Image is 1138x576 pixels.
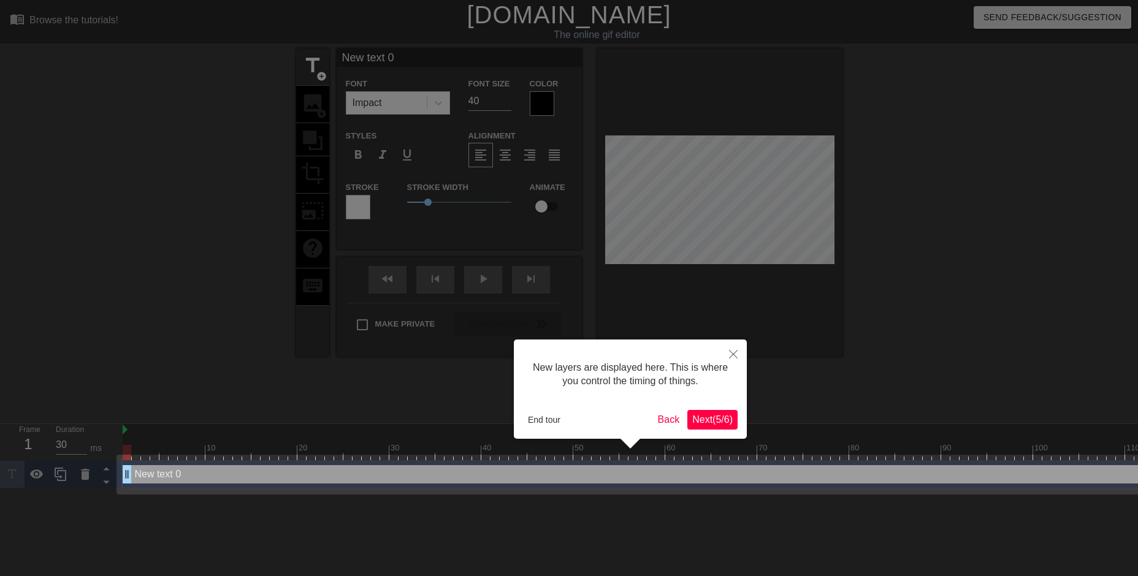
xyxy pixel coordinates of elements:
div: New layers are displayed here. This is where you control the timing of things. [523,349,738,401]
button: Close [720,339,747,368]
button: Next [687,410,738,430]
button: End tour [523,411,565,429]
button: Back [653,410,685,430]
span: Next ( 5 / 6 ) [692,414,733,425]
